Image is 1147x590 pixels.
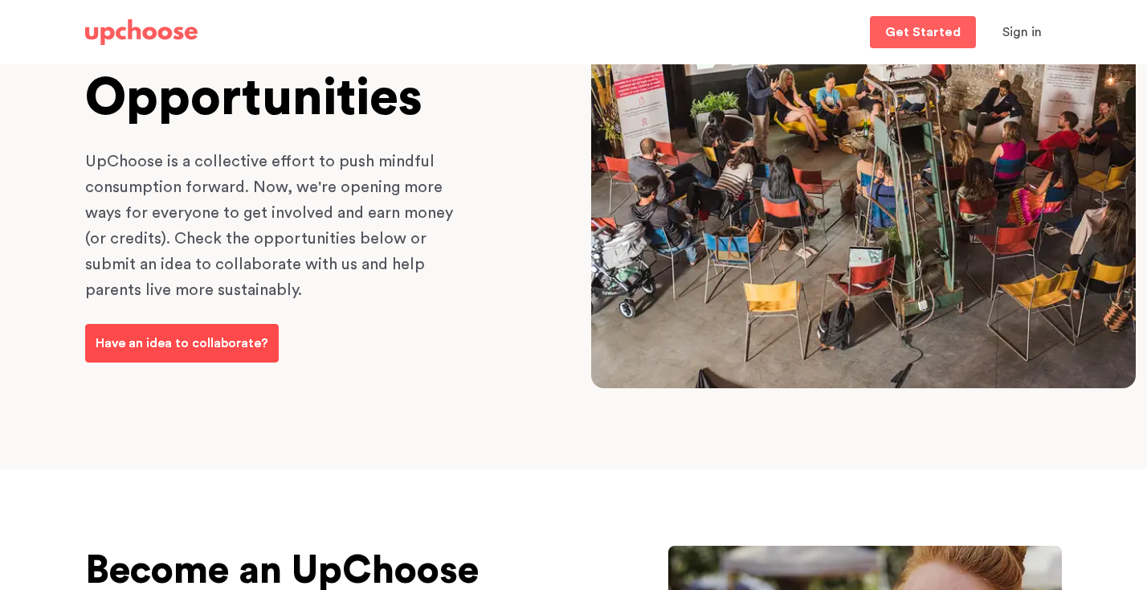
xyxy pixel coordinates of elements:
p: UpChoose is a collective effort to push mindful consumption forward. Now, we're opening more ways... [85,149,471,303]
button: Sign in [982,16,1062,48]
span: Sign in [1002,26,1042,39]
a: UpChoose [85,16,198,49]
img: UpChoose [85,19,198,45]
a: Have an idea to collaborate? [85,324,279,363]
p: Have an idea to collaborate? [96,334,268,353]
a: Get Started [870,16,976,48]
p: Get Started [885,26,961,39]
